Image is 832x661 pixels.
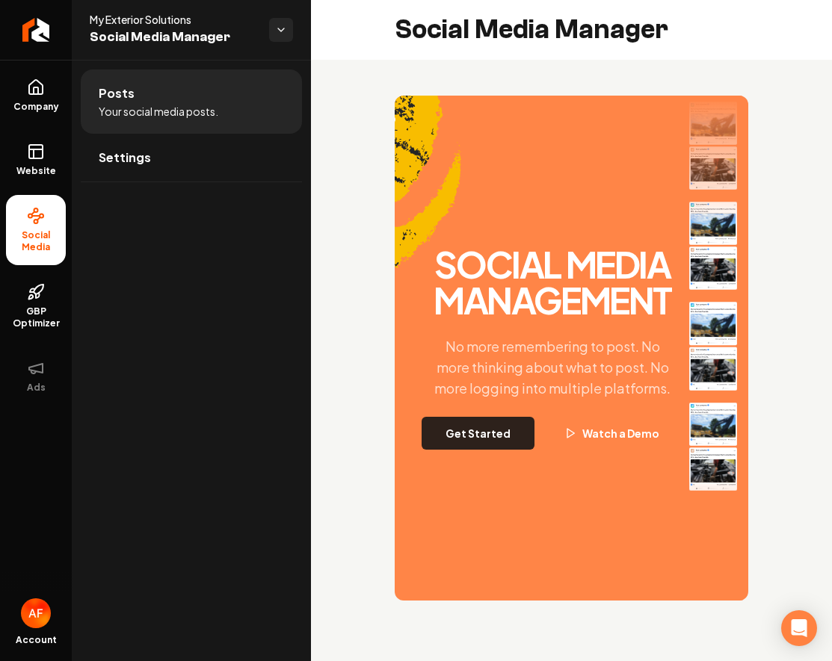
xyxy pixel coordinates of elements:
[99,84,135,102] span: Posts
[90,27,257,48] span: Social Media Manager
[90,12,257,27] span: My Exterior Solutions
[6,305,66,329] span: GBP Optimizer
[422,336,683,399] p: No more remembering to post. No more thinking about what to post. No more logging into multiple p...
[21,382,52,394] span: Ads
[689,401,737,489] img: Post One
[21,598,51,628] img: Avan Fahimi
[81,134,302,181] a: Settings
[6,66,66,125] a: Company
[99,104,218,119] span: Your social media posts.
[7,101,65,113] span: Company
[540,417,683,450] button: Watch a Demo
[6,131,66,189] a: Website
[99,149,151,167] span: Settings
[16,634,57,646] span: Account
[22,18,50,42] img: Rebolt Logo
[689,200,737,288] img: Post One
[422,417,534,450] button: Get Started
[10,165,62,177] span: Website
[6,271,66,341] a: GBP Optimizer
[422,246,683,318] h2: Social Media Management
[781,610,817,646] div: Open Intercom Messenger
[21,598,51,628] button: Open user button
[689,300,737,388] img: Post One
[395,15,668,45] h2: Social Media Manager
[395,96,461,311] img: Accent
[6,347,66,406] button: Ads
[689,100,737,188] img: Post One
[6,229,66,253] span: Social Media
